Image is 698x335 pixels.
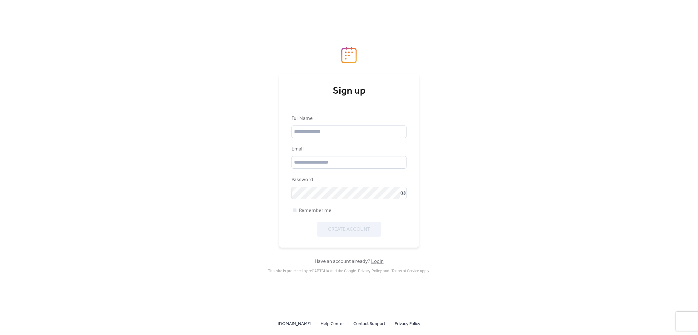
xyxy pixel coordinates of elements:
[299,207,332,214] span: Remember me
[278,320,311,328] span: [DOMAIN_NAME]
[292,85,406,97] div: Sign up
[391,269,419,273] a: Terms of Service
[353,320,385,328] a: Contact Support
[321,320,344,328] span: Help Center
[353,320,385,328] span: Contact Support
[315,258,384,265] span: Have an account already?
[395,320,420,328] span: Privacy Policy
[371,257,384,266] a: Login
[341,47,357,63] img: logo
[395,320,420,328] a: Privacy Policy
[292,145,405,153] div: Email
[278,320,311,328] a: [DOMAIN_NAME]
[292,176,405,184] div: Password
[268,269,430,273] div: This site is protected by reCAPTCHA and the Google and apply .
[358,269,382,273] a: Privacy Policy
[321,320,344,328] a: Help Center
[292,115,405,122] div: Full Name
